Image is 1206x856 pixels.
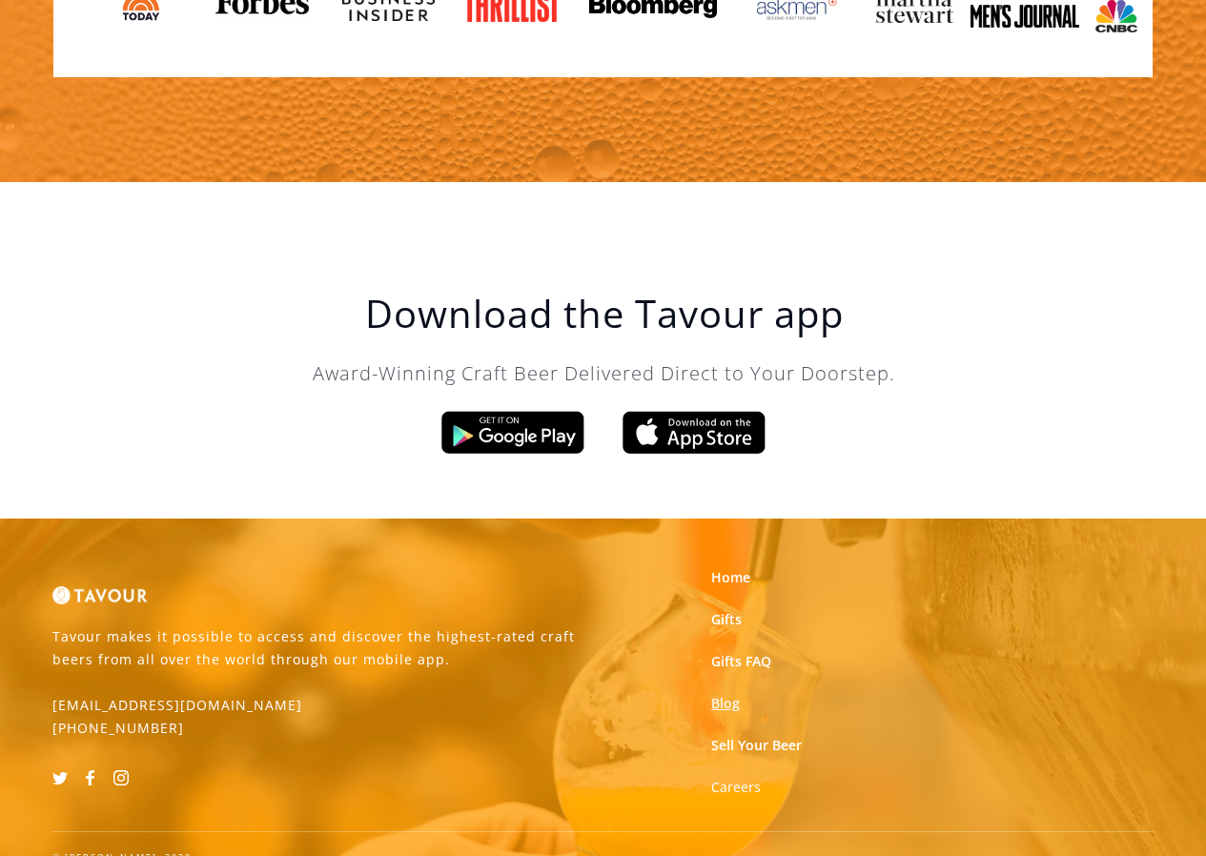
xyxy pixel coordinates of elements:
[711,610,742,629] a: Gifts
[711,778,761,797] a: Careers
[52,694,302,740] p: [EMAIL_ADDRESS][DOMAIN_NAME] [PHONE_NUMBER]
[223,291,986,336] h1: Download the Tavour app
[711,652,771,671] a: Gifts FAQ
[711,778,761,796] strong: Careers
[711,568,750,587] a: Home
[52,625,589,671] p: Tavour makes it possible to access and discover the highest-rated craft beers from all over the w...
[223,359,986,388] p: Award-Winning Craft Beer Delivered Direct to Your Doorstep.
[711,694,740,713] a: Blog
[711,736,802,755] a: Sell Your Beer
